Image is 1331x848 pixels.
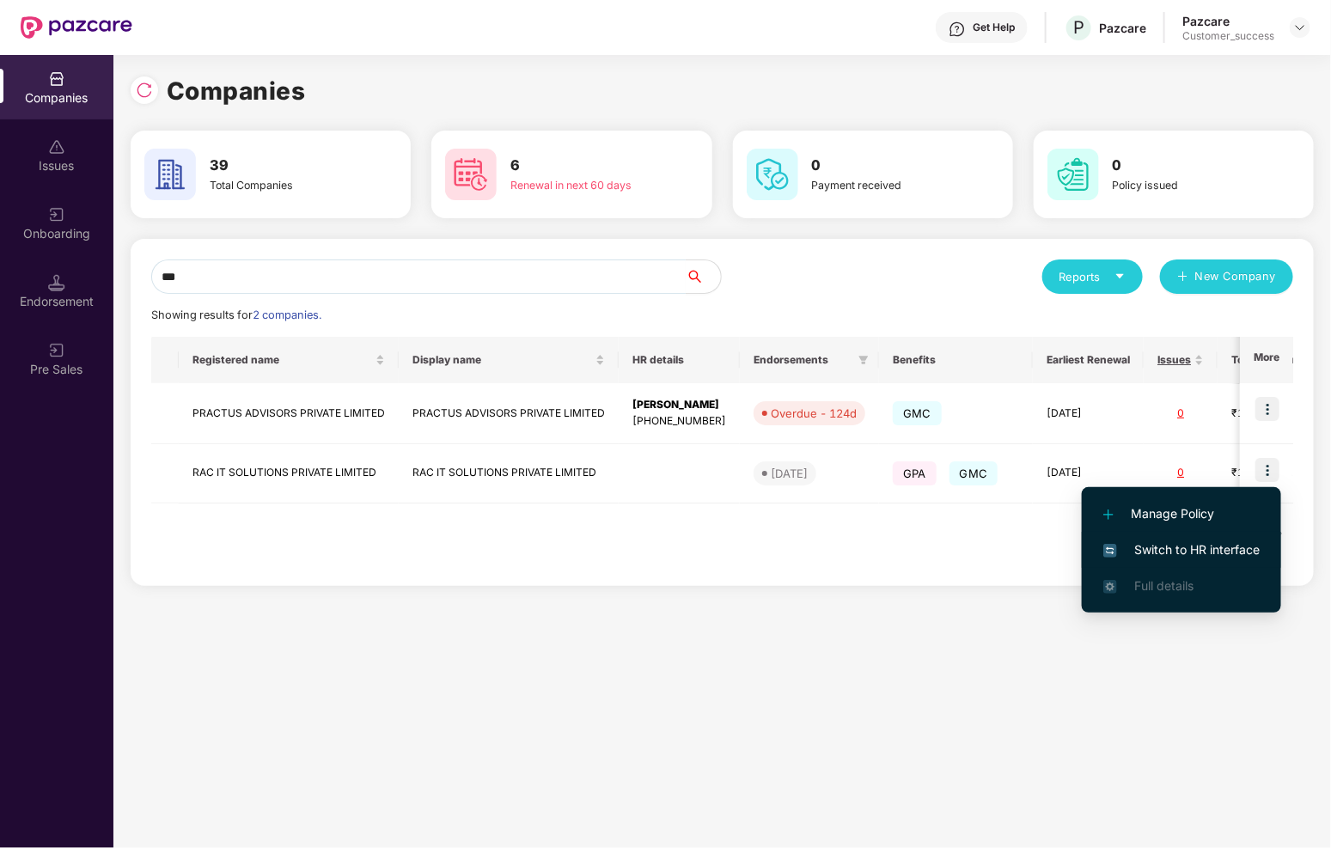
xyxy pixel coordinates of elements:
[1231,406,1317,422] div: ₹14,16,000
[686,259,722,294] button: search
[1218,337,1331,383] th: Total Premium
[1059,268,1126,285] div: Reports
[858,355,869,365] span: filter
[510,155,652,177] h3: 6
[1103,544,1117,558] img: svg+xml;base64,PHN2ZyB4bWxucz0iaHR0cDovL3d3dy53My5vcmcvMjAwMC9zdmciIHdpZHRoPSIxNiIgaGVpZ2h0PSIxNi...
[136,82,153,99] img: svg+xml;base64,PHN2ZyBpZD0iUmVsb2FkLTMyeDMyIiB4bWxucz0iaHR0cDovL3d3dy53My5vcmcvMjAwMC9zdmciIHdpZH...
[1114,271,1126,282] span: caret-down
[445,149,497,200] img: svg+xml;base64,PHN2ZyB4bWxucz0iaHR0cDovL3d3dy53My5vcmcvMjAwMC9zdmciIHdpZHRoPSI2MCIgaGVpZ2h0PSI2MC...
[1134,578,1194,593] span: Full details
[399,337,619,383] th: Display name
[949,21,966,38] img: svg+xml;base64,PHN2ZyBpZD0iSGVscC0zMngzMiIgeG1sbnM9Imh0dHA6Ly93d3cudzMub3JnLzIwMDAvc3ZnIiB3aWR0aD...
[812,155,954,177] h3: 0
[747,149,798,200] img: svg+xml;base64,PHN2ZyB4bWxucz0iaHR0cDovL3d3dy53My5vcmcvMjAwMC9zdmciIHdpZHRoPSI2MCIgaGVpZ2h0PSI2MC...
[21,16,132,39] img: New Pazcare Logo
[48,342,65,359] img: svg+xml;base64,PHN2ZyB3aWR0aD0iMjAiIGhlaWdodD0iMjAiIHZpZXdCb3g9IjAgMCAyMCAyMCIgZmlsbD0ibm9uZSIgeG...
[1177,271,1188,284] span: plus
[1157,353,1191,367] span: Issues
[1103,580,1117,594] img: svg+xml;base64,PHN2ZyB4bWxucz0iaHR0cDovL3d3dy53My5vcmcvMjAwMC9zdmciIHdpZHRoPSIxNi4zNjMiIGhlaWdodD...
[412,353,592,367] span: Display name
[399,383,619,444] td: PRACTUS ADVISORS PRIVATE LIMITED
[167,72,306,110] h1: Companies
[1033,337,1144,383] th: Earliest Renewal
[1103,540,1260,559] span: Switch to HR interface
[949,461,998,485] span: GMC
[1255,458,1279,482] img: icon
[1182,13,1274,29] div: Pazcare
[632,413,726,430] div: [PHONE_NUMBER]
[1182,29,1274,43] div: Customer_success
[686,270,721,284] span: search
[48,138,65,156] img: svg+xml;base64,PHN2ZyBpZD0iSXNzdWVzX2Rpc2FibGVkIiB4bWxucz0iaHR0cDovL3d3dy53My5vcmcvMjAwMC9zdmciIH...
[210,155,351,177] h3: 39
[1033,444,1144,503] td: [DATE]
[754,353,852,367] span: Endorsements
[771,465,808,482] div: [DATE]
[1157,406,1204,422] div: 0
[771,405,857,422] div: Overdue - 124d
[1073,17,1084,38] span: P
[1231,353,1304,367] span: Total Premium
[1113,177,1255,193] div: Policy issued
[893,461,937,485] span: GPA
[973,21,1015,34] div: Get Help
[210,177,351,193] div: Total Companies
[144,149,196,200] img: svg+xml;base64,PHN2ZyB4bWxucz0iaHR0cDovL3d3dy53My5vcmcvMjAwMC9zdmciIHdpZHRoPSI2MCIgaGVpZ2h0PSI2MC...
[1144,337,1218,383] th: Issues
[1113,155,1255,177] h3: 0
[179,444,399,503] td: RAC IT SOLUTIONS PRIVATE LIMITED
[1255,397,1279,421] img: icon
[1103,509,1114,520] img: svg+xml;base64,PHN2ZyB4bWxucz0iaHR0cDovL3d3dy53My5vcmcvMjAwMC9zdmciIHdpZHRoPSIxMi4yMDEiIGhlaWdodD...
[48,274,65,291] img: svg+xml;base64,PHN2ZyB3aWR0aD0iMTQuNSIgaGVpZ2h0PSIxNC41IiB2aWV3Qm94PSIwIDAgMTYgMTYiIGZpbGw9Im5vbm...
[1047,149,1099,200] img: svg+xml;base64,PHN2ZyB4bWxucz0iaHR0cDovL3d3dy53My5vcmcvMjAwMC9zdmciIHdpZHRoPSI2MCIgaGVpZ2h0PSI2MC...
[48,70,65,88] img: svg+xml;base64,PHN2ZyBpZD0iQ29tcGFuaWVzIiB4bWxucz0iaHR0cDovL3d3dy53My5vcmcvMjAwMC9zdmciIHdpZHRoPS...
[1240,337,1293,383] th: More
[619,337,740,383] th: HR details
[179,383,399,444] td: PRACTUS ADVISORS PRIVATE LIMITED
[1231,465,1317,481] div: ₹17,40,759.6
[812,177,954,193] div: Payment received
[1157,465,1204,481] div: 0
[48,206,65,223] img: svg+xml;base64,PHN2ZyB3aWR0aD0iMjAiIGhlaWdodD0iMjAiIHZpZXdCb3g9IjAgMCAyMCAyMCIgZmlsbD0ibm9uZSIgeG...
[192,353,372,367] span: Registered name
[1033,383,1144,444] td: [DATE]
[399,444,619,503] td: RAC IT SOLUTIONS PRIVATE LIMITED
[1195,268,1277,285] span: New Company
[879,337,1033,383] th: Benefits
[1293,21,1307,34] img: svg+xml;base64,PHN2ZyBpZD0iRHJvcGRvd24tMzJ4MzIiIHhtbG5zPSJodHRwOi8vd3d3LnczLm9yZy8yMDAwL3N2ZyIgd2...
[893,401,942,425] span: GMC
[510,177,652,193] div: Renewal in next 60 days
[179,337,399,383] th: Registered name
[1103,504,1260,523] span: Manage Policy
[1099,20,1146,36] div: Pazcare
[253,308,321,321] span: 2 companies.
[632,397,726,413] div: [PERSON_NAME]
[1160,259,1293,294] button: plusNew Company
[151,308,321,321] span: Showing results for
[855,350,872,370] span: filter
